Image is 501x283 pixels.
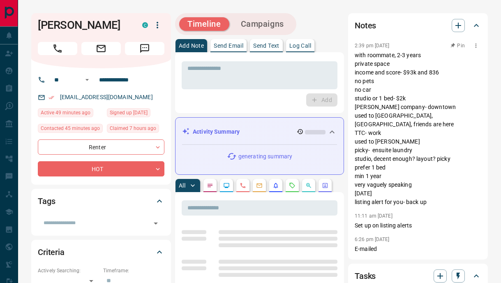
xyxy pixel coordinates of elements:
[60,94,153,100] a: [EMAIL_ADDRESS][DOMAIN_NAME]
[272,182,279,189] svg: Listing Alerts
[305,182,312,189] svg: Opportunities
[355,19,376,32] h2: Notes
[38,139,164,155] div: Renter
[38,195,55,208] h2: Tags
[355,213,392,219] p: 11:11 am [DATE]
[38,246,65,259] h2: Criteria
[355,237,390,242] p: 6:26 pm [DATE]
[322,182,328,189] svg: Agent Actions
[179,43,204,49] p: Add Note
[355,221,481,230] p: Set up on listing alerts
[103,267,164,274] p: Timeframe:
[38,108,103,120] div: Fri Aug 15 2025
[240,182,246,189] svg: Calls
[41,109,90,117] span: Active 49 minutes ago
[48,95,54,100] svg: Email Verified
[253,43,279,49] p: Send Text
[193,128,240,136] p: Activity Summary
[355,269,376,283] h2: Tasks
[110,124,156,132] span: Claimed 7 hours ago
[38,19,130,32] h1: [PERSON_NAME]
[207,182,213,189] svg: Notes
[355,43,390,49] p: 2:39 pm [DATE]
[223,182,230,189] svg: Lead Browsing Activity
[256,182,263,189] svg: Emails
[38,267,99,274] p: Actively Searching:
[150,218,162,229] button: Open
[446,42,470,49] button: Pin
[179,17,229,31] button: Timeline
[233,17,292,31] button: Campaigns
[110,109,148,117] span: Signed up [DATE]
[214,43,243,49] p: Send Email
[82,75,92,85] button: Open
[38,124,103,135] div: Fri Aug 15 2025
[355,51,481,206] p: with roommate, 2-3 years private space income and score- $93k and 836 no pets no car studio or 1 ...
[38,191,164,211] div: Tags
[107,108,164,120] div: Tue Jul 19 2022
[81,42,121,55] span: Email
[179,183,185,188] p: All
[38,242,164,262] div: Criteria
[182,124,337,139] div: Activity Summary
[38,42,77,55] span: Call
[355,16,481,35] div: Notes
[355,245,481,253] p: E-mailed
[289,182,296,189] svg: Requests
[38,161,164,176] div: HOT
[107,124,164,135] div: Fri Aug 15 2025
[238,152,292,161] p: generating summary
[125,42,164,55] span: Message
[41,124,100,132] span: Contacted 45 minutes ago
[142,22,148,28] div: condos.ca
[289,43,311,49] p: Log Call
